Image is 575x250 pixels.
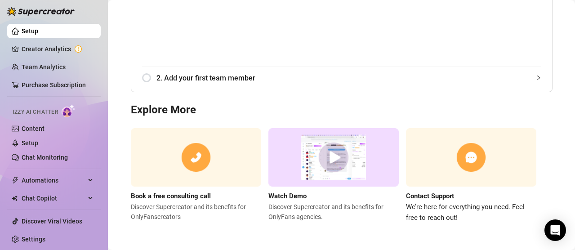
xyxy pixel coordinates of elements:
img: Chat Copilot [12,195,18,201]
span: collapsed [536,75,541,80]
a: Setup [22,27,38,35]
a: Purchase Subscription [22,81,86,89]
span: thunderbolt [12,177,19,184]
img: contact support [406,128,536,187]
a: Team Analytics [22,63,66,71]
span: 2. Add your first team member [156,72,541,84]
a: Book a free consulting callDiscover Supercreator and its benefits for OnlyFanscreators [131,128,261,223]
a: Discover Viral Videos [22,218,82,225]
img: consulting call [131,128,261,187]
a: Setup [22,139,38,147]
div: Open Intercom Messenger [544,219,566,241]
div: 2. Add your first team member [142,67,541,89]
span: Discover Supercreator and its benefits for OnlyFans creators [131,202,261,222]
strong: Contact Support [406,192,454,200]
span: Izzy AI Chatter [13,108,58,116]
img: logo-BBDzfeDw.svg [7,7,75,16]
img: AI Chatter [62,104,76,117]
span: Automations [22,173,85,187]
strong: Book a free consulting call [131,192,211,200]
h3: Explore More [131,103,553,117]
span: Discover Supercreator and its benefits for OnlyFans agencies. [268,202,399,222]
a: Settings [22,236,45,243]
a: Chat Monitoring [22,154,68,161]
strong: Watch Demo [268,192,307,200]
img: supercreator demo [268,128,399,187]
a: Watch DemoDiscover Supercreator and its benefits for OnlyFans agencies. [268,128,399,223]
span: We’re here for everything you need. Feel free to reach out! [406,202,536,223]
a: Content [22,125,45,132]
span: Chat Copilot [22,191,85,205]
a: Creator Analytics exclamation-circle [22,42,94,56]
